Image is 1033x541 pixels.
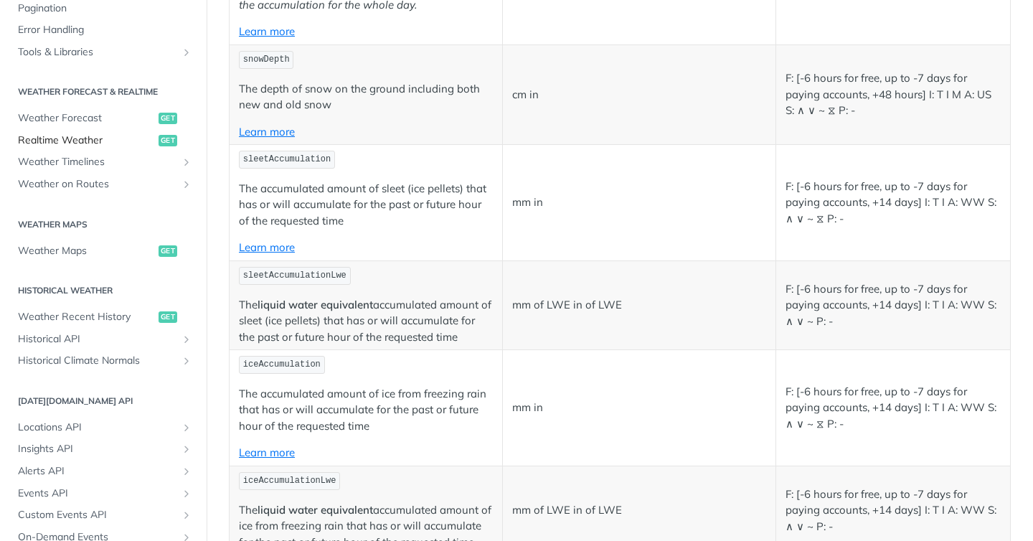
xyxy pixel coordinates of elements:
[243,476,336,486] span: iceAccumulationLwe
[239,240,295,254] a: Learn more
[11,395,196,408] h2: [DATE][DOMAIN_NAME] API
[181,488,192,499] button: Show subpages for Events API
[512,502,766,519] p: mm of LWE in of LWE
[239,24,295,38] a: Learn more
[18,155,177,169] span: Weather Timelines
[11,284,196,297] h2: Historical Weather
[11,461,196,482] a: Alerts APIShow subpages for Alerts API
[18,45,177,60] span: Tools & Libraries
[243,154,331,164] span: sleetAccumulation
[18,442,177,456] span: Insights API
[11,174,196,195] a: Weather on RoutesShow subpages for Weather on Routes
[786,486,1001,535] p: F: [-6 hours for free, up to -7 days for paying accounts, +14 days] I: T I A: WW S: ∧ ∨ ~ P: -
[239,81,493,113] p: The depth of snow on the ground including both new and old snow
[159,245,177,257] span: get
[239,446,295,459] a: Learn more
[11,42,196,63] a: Tools & LibrariesShow subpages for Tools & Libraries
[239,181,493,230] p: The accumulated amount of sleet (ice pellets) that has or will accumulate for the past or future ...
[181,334,192,345] button: Show subpages for Historical API
[181,47,192,58] button: Show subpages for Tools & Libraries
[11,504,196,526] a: Custom Events APIShow subpages for Custom Events API
[258,503,373,517] strong: liquid water equivalent
[181,443,192,455] button: Show subpages for Insights API
[11,130,196,151] a: Realtime Weatherget
[18,508,177,522] span: Custom Events API
[11,218,196,231] h2: Weather Maps
[786,70,1001,119] p: F: [-6 hours for free, up to -7 days for paying accounts, +48 hours] I: T I M A: US S: ∧ ∨ ~ ⧖ P: -
[786,384,1001,433] p: F: [-6 hours for free, up to -7 days for paying accounts, +14 days] I: T I A: WW S: ∧ ∨ ~ ⧖ P: -
[11,151,196,173] a: Weather TimelinesShow subpages for Weather Timelines
[11,240,196,262] a: Weather Mapsget
[18,244,155,258] span: Weather Maps
[159,311,177,323] span: get
[11,438,196,460] a: Insights APIShow subpages for Insights API
[159,135,177,146] span: get
[181,355,192,367] button: Show subpages for Historical Climate Normals
[18,111,155,126] span: Weather Forecast
[181,422,192,433] button: Show subpages for Locations API
[181,466,192,477] button: Show subpages for Alerts API
[11,306,196,328] a: Weather Recent Historyget
[239,297,493,346] p: The accumulated amount of sleet (ice pellets) that has or will accumulate for the past or future ...
[239,386,493,435] p: The accumulated amount of ice from freezing rain that has or will accumulate for the past or futu...
[512,297,766,314] p: mm of LWE in of LWE
[11,417,196,438] a: Locations APIShow subpages for Locations API
[18,133,155,148] span: Realtime Weather
[239,125,295,138] a: Learn more
[18,486,177,501] span: Events API
[11,329,196,350] a: Historical APIShow subpages for Historical API
[243,55,290,65] span: snowDepth
[18,177,177,192] span: Weather on Routes
[786,179,1001,227] p: F: [-6 hours for free, up to -7 days for paying accounts, +14 days] I: T I A: WW S: ∧ ∨ ~ ⧖ P: -
[512,87,766,103] p: cm in
[18,23,192,37] span: Error Handling
[243,270,346,281] span: sleetAccumulationLwe
[11,85,196,98] h2: Weather Forecast & realtime
[18,310,155,324] span: Weather Recent History
[18,464,177,479] span: Alerts API
[11,483,196,504] a: Events APIShow subpages for Events API
[258,298,373,311] strong: liquid water equivalent
[512,400,766,416] p: mm in
[159,113,177,124] span: get
[11,350,196,372] a: Historical Climate NormalsShow subpages for Historical Climate Normals
[786,281,1001,330] p: F: [-6 hours for free, up to -7 days for paying accounts, +14 days] I: T I A: WW S: ∧ ∨ ~ P: -
[181,156,192,168] button: Show subpages for Weather Timelines
[181,179,192,190] button: Show subpages for Weather on Routes
[18,1,192,16] span: Pagination
[181,509,192,521] button: Show subpages for Custom Events API
[18,420,177,435] span: Locations API
[11,19,196,41] a: Error Handling
[512,194,766,211] p: mm in
[11,108,196,129] a: Weather Forecastget
[18,354,177,368] span: Historical Climate Normals
[243,359,321,370] span: iceAccumulation
[18,332,177,347] span: Historical API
